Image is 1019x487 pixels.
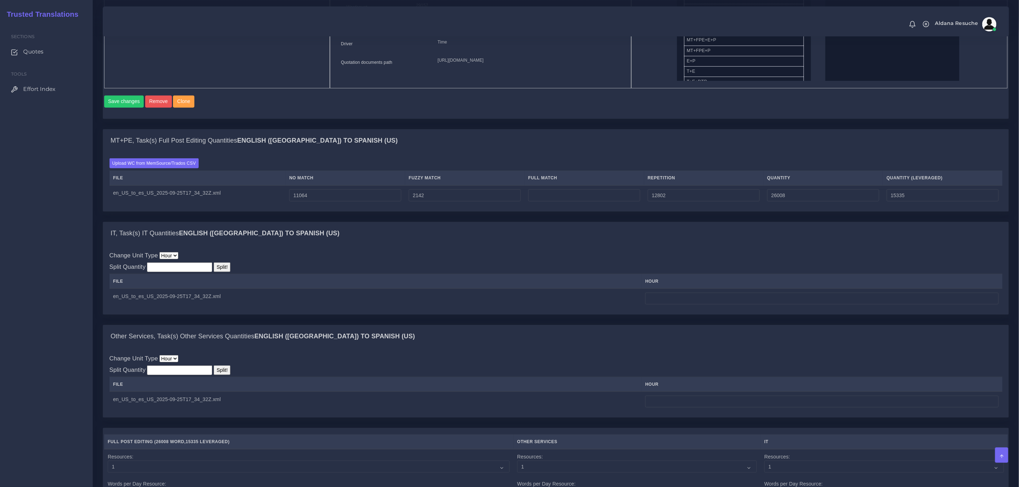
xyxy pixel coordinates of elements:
h2: Trusted Translations [2,10,78,19]
a: Quotes [5,44,87,59]
input: Split! [214,262,230,272]
th: hour [642,377,1003,392]
button: Save changes [104,96,144,108]
img: avatar [982,17,997,31]
th: Full Match [525,171,644,185]
div: IT, Task(s) IT QuantitiesEnglish ([GEOGRAPHIC_DATA]) TO Spanish (US) [103,245,1009,314]
div: MT+PE, Task(s) Full Post Editing QuantitiesEnglish ([GEOGRAPHIC_DATA]) TO Spanish (US) [103,129,1009,152]
p: [URL][DOMAIN_NAME] [438,57,620,64]
div: Other Services, Task(s) Other Services QuantitiesEnglish ([GEOGRAPHIC_DATA]) TO Spanish (US) [103,325,1009,348]
label: Split Quantity [109,365,146,374]
span: Aldana Resuche [935,21,978,26]
b: English ([GEOGRAPHIC_DATA]) TO Spanish (US) [254,333,415,340]
span: Tools [11,71,27,77]
th: Full Post Editing ( , ) [104,435,514,449]
th: File [109,171,286,185]
th: File [109,377,642,392]
a: Remove [145,96,173,108]
div: IT, Task(s) IT QuantitiesEnglish ([GEOGRAPHIC_DATA]) TO Spanish (US) [103,222,1009,245]
th: No Match [286,171,405,185]
li: T+E [684,66,804,77]
span: 15335 Leveraged [186,439,228,444]
div: MT+PE, Task(s) Full Post Editing QuantitiesEnglish ([GEOGRAPHIC_DATA]) TO Spanish (US) [103,152,1009,211]
th: Quantity (Leveraged) [883,171,1002,185]
th: IT [761,435,1008,449]
th: File [109,274,642,289]
h4: MT+PE, Task(s) Full Post Editing Quantities [111,137,398,145]
span: Sections [11,34,35,39]
label: Quotation documents path [341,59,392,66]
li: T+E+DTP [684,77,804,87]
span: 26008 Word [156,439,184,444]
label: Driver [341,41,353,47]
li: E+P [684,56,804,67]
h4: Other Services, Task(s) Other Services Quantities [111,333,415,340]
th: Fuzzy Match [405,171,525,185]
li: MT+FPE+P [684,46,804,56]
label: Change Unit Type [109,251,158,260]
button: Clone [173,96,194,108]
th: Repetition [644,171,764,185]
div: Other Services, Task(s) Other Services QuantitiesEnglish ([GEOGRAPHIC_DATA]) TO Spanish (US) [103,348,1009,418]
input: Split! [214,365,230,375]
h4: IT, Task(s) IT Quantities [111,230,340,237]
a: Aldana Resucheavatar [932,17,999,31]
a: Trusted Translations [2,9,78,20]
label: Change Unit Type [109,354,158,363]
b: English ([GEOGRAPHIC_DATA]) TO Spanish (US) [179,230,340,237]
span: Quotes [23,48,44,56]
button: Remove [145,96,172,108]
th: hour [642,274,1003,289]
th: Quantity [764,171,883,185]
td: en_US_to_es_US_2025-09-25T17_34_32Z.xml [109,185,286,205]
li: MT+FPE+E+P [684,35,804,46]
label: Split Quantity [109,262,146,271]
b: English ([GEOGRAPHIC_DATA]) TO Spanish (US) [237,137,398,144]
a: Clone [173,96,195,108]
label: Upload WC from MemSource/Trados CSV [109,158,199,168]
td: en_US_to_es_US_2025-09-25T17_34_32Z.xml [109,391,642,411]
a: Effort Index [5,82,87,97]
td: en_US_to_es_US_2025-09-25T17_34_32Z.xml [109,288,642,308]
th: Other Services [514,435,761,449]
span: Effort Index [23,85,55,93]
p: Time [438,39,620,46]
